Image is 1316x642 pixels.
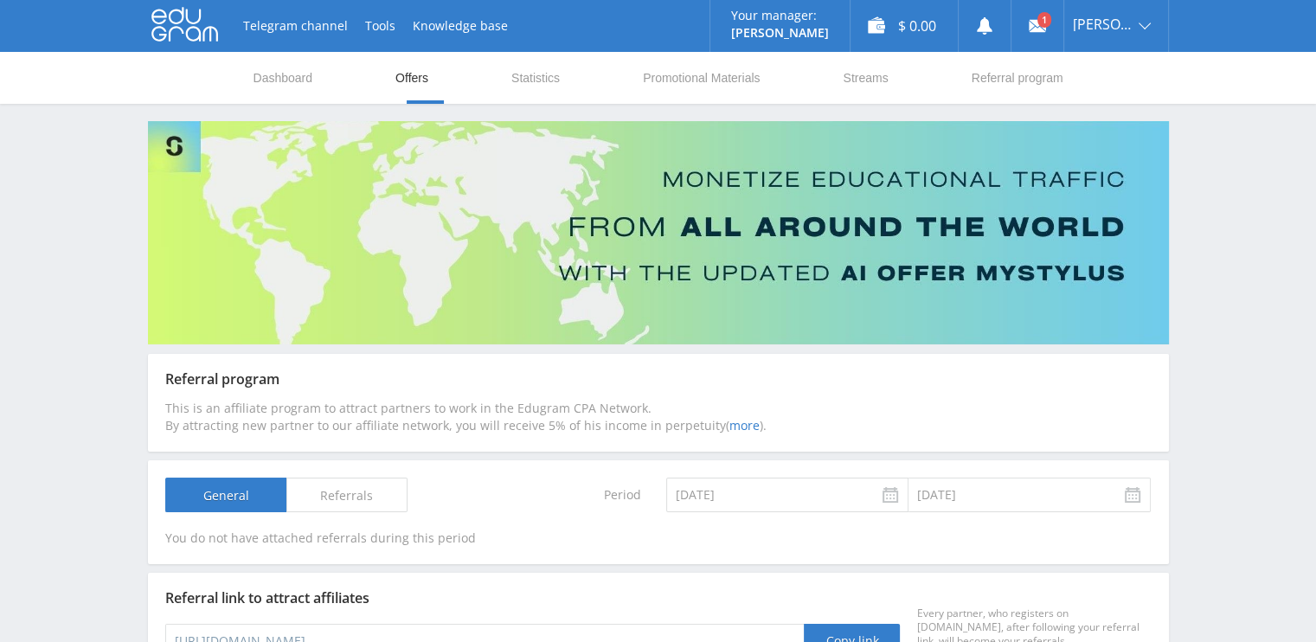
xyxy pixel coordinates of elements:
[148,121,1169,344] img: Banner
[726,417,767,433] span: ( ).
[165,590,1152,606] div: Referral link to attract affiliates
[165,400,1152,434] div: This is an affiliate program to attract partners to work in the Edugram CPA Network. By attractin...
[1073,17,1133,31] span: [PERSON_NAME]
[252,52,315,104] a: Dashboard
[729,417,760,433] a: more
[641,52,761,104] a: Promotional Materials
[841,52,889,104] a: Streams
[286,478,408,512] span: Referrals
[970,52,1065,104] a: Referral program
[165,530,1152,547] div: You do not have attached referrals during this period
[165,478,286,512] span: General
[165,371,1152,387] div: Referral program
[499,478,650,512] div: Period
[510,52,562,104] a: Statistics
[731,26,829,40] p: [PERSON_NAME]
[394,52,430,104] a: Offers
[731,9,829,22] p: Your manager:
